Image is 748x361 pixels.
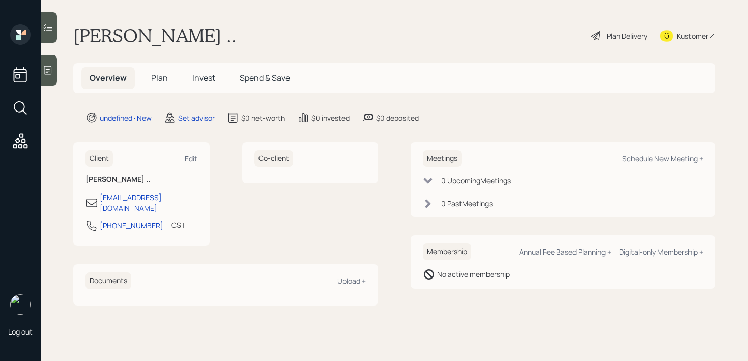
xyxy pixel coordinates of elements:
[100,220,163,231] div: [PHONE_NUMBER]
[376,113,419,123] div: $0 deposited
[240,72,290,84] span: Spend & Save
[73,24,237,47] h1: [PERSON_NAME] ..
[619,247,703,257] div: Digital-only Membership +
[423,243,471,260] h6: Membership
[10,294,31,315] img: retirable_logo.png
[171,219,185,230] div: CST
[519,247,611,257] div: Annual Fee Based Planning +
[90,72,127,84] span: Overview
[337,276,366,286] div: Upload +
[254,150,293,167] h6: Co-client
[423,150,462,167] h6: Meetings
[178,113,215,123] div: Set advisor
[185,154,197,163] div: Edit
[607,31,647,41] div: Plan Delivery
[677,31,708,41] div: Kustomer
[622,154,703,163] div: Schedule New Meeting +
[441,175,511,186] div: 0 Upcoming Meeting s
[151,72,168,84] span: Plan
[85,175,197,184] h6: [PERSON_NAME] ..
[100,192,197,213] div: [EMAIL_ADDRESS][DOMAIN_NAME]
[8,327,33,337] div: Log out
[85,272,131,289] h6: Documents
[437,269,510,280] div: No active membership
[85,150,113,167] h6: Client
[100,113,152,123] div: undefined · New
[311,113,350,123] div: $0 invested
[241,113,285,123] div: $0 net-worth
[192,72,215,84] span: Invest
[441,198,493,209] div: 0 Past Meeting s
